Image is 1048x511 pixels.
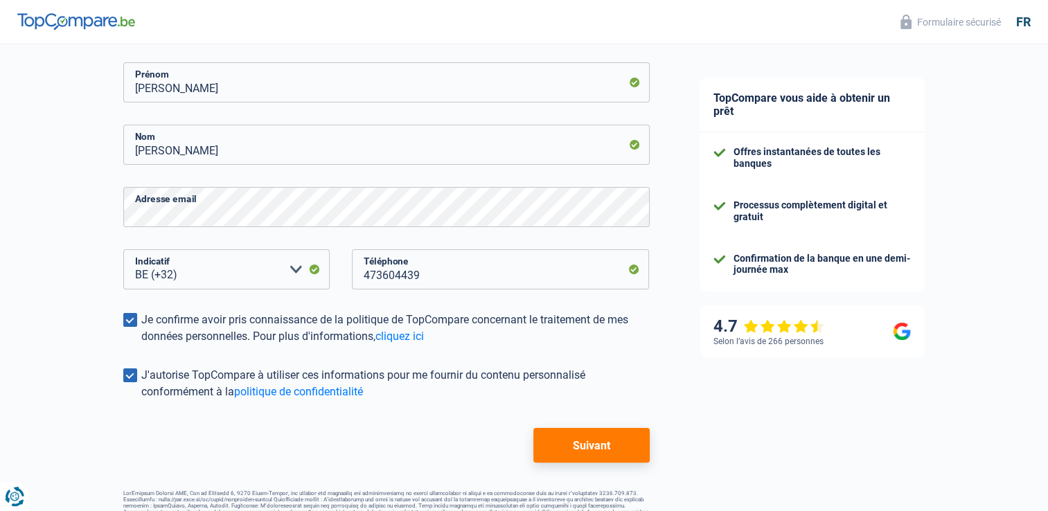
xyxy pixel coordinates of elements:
input: 401020304 [352,249,650,289]
button: Suivant [533,428,649,463]
div: Processus complètement digital et gratuit [734,199,911,223]
div: Je confirme avoir pris connaissance de la politique de TopCompare concernant le traitement de mes... [141,312,650,345]
div: TopCompare vous aide à obtenir un prêt [700,78,925,132]
img: TopCompare Logo [17,13,135,30]
img: Advertisement [3,310,4,311]
div: J'autorise TopCompare à utiliser ces informations pour me fournir du contenu personnalisé conform... [141,367,650,400]
div: 4.7 [713,316,825,337]
div: Selon l’avis de 266 personnes [713,337,824,346]
a: cliquez ici [375,330,424,343]
a: politique de confidentialité [234,385,363,398]
div: Confirmation de la banque en une demi-journée max [734,253,911,276]
div: Offres instantanées de toutes les banques [734,146,911,170]
div: fr [1016,15,1031,30]
button: Formulaire sécurisé [892,10,1009,33]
